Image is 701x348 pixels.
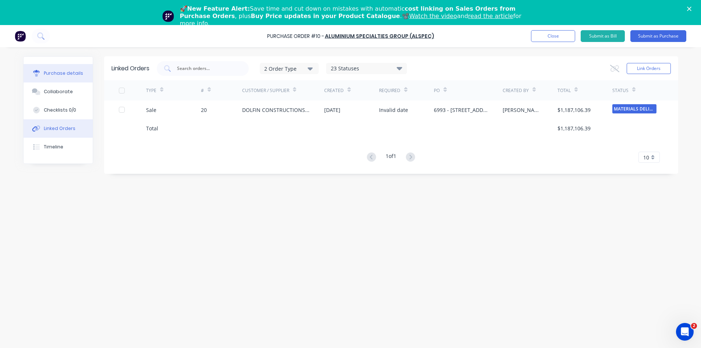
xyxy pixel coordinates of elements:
a: read the article [468,13,513,20]
div: Total [146,124,158,132]
div: 23 Statuses [326,64,407,73]
div: 6993 - [STREET_ADDRESS] PROJECT [434,106,488,114]
div: 🚀 Save time and cut down on mistakes with automatic , plus .📽️ and for more info. [180,5,527,27]
div: Customer / Supplier [242,87,289,94]
b: Buy Price updates in your Product Catalogue [251,13,400,20]
button: Close [531,30,575,42]
div: Timeline [44,144,63,150]
div: Checklists 0/0 [44,107,76,113]
b: New Feature Alert: [187,5,250,12]
b: cost linking on Sales Orders from Purchase Orders [180,5,516,20]
button: Checklists 0/0 [24,101,93,119]
div: Purchase Order #10 - [267,32,324,40]
button: Linked Orders [24,119,93,138]
div: [PERSON_NAME] [503,106,543,114]
div: Status [612,87,629,94]
iframe: Intercom live chat [676,323,694,341]
img: Factory [15,31,26,42]
div: Purchase details [44,70,83,77]
div: 2 Order Type [264,64,314,72]
span: 10 [643,154,649,161]
div: $1,187,106.39 [557,124,591,132]
div: Created [324,87,344,94]
span: MATERIALS DELIV... [612,104,656,113]
div: Total [557,87,571,94]
div: Linked Orders [44,125,75,132]
button: Timeline [24,138,93,156]
div: 20 [201,106,207,114]
div: Required [379,87,400,94]
div: DOLFIN CONSTRUCTIONS PTY LTD [242,106,310,114]
input: Search orders... [176,65,237,72]
button: 2 Order Type [260,63,319,74]
div: Close [687,7,694,11]
div: $1,187,106.39 [557,106,591,114]
div: PO [434,87,440,94]
a: Watch the video [409,13,457,20]
div: # [201,87,204,94]
div: Linked Orders [111,64,149,73]
div: 1 of 1 [386,152,396,163]
button: Link Orders [627,63,671,74]
a: ALUMINIUM SPECIALTIES GROUP (ALSPEC) [325,32,434,40]
div: Invalid date [379,106,408,114]
button: Submit as Bill [581,30,625,42]
img: Profile image for Team [162,10,174,22]
div: Sale [146,106,156,114]
button: Submit as Purchase [630,30,686,42]
div: Collaborate [44,88,73,95]
div: Created By [503,87,529,94]
span: 2 [691,323,697,329]
button: Purchase details [24,64,93,82]
div: [DATE] [324,106,340,114]
div: TYPE [146,87,156,94]
button: Collaborate [24,82,93,101]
